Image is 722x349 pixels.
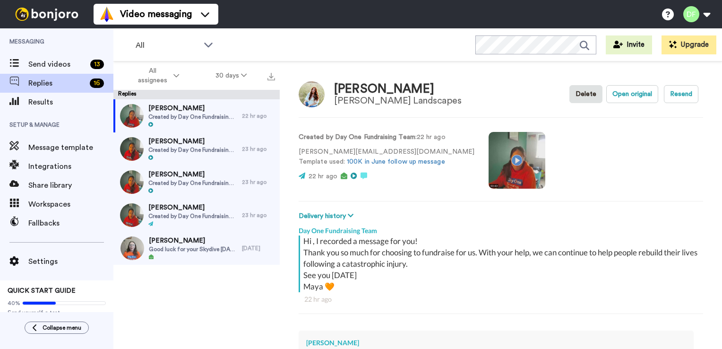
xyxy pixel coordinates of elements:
[120,236,144,260] img: d6848e9e-eebb-48a5-85b9-6d0081a66e0e-thumb.jpg
[242,211,275,219] div: 23 hr ago
[115,62,198,89] button: All assignees
[43,324,81,332] span: Collapse menu
[304,295,697,304] div: 22 hr ago
[90,60,104,69] div: 13
[8,288,76,294] span: QUICK START GUIDE
[299,147,474,167] p: [PERSON_NAME][EMAIL_ADDRESS][DOMAIN_NAME] Template used:
[28,59,86,70] span: Send videos
[28,161,113,172] span: Integrations
[242,112,275,120] div: 22 hr ago
[113,199,280,232] a: [PERSON_NAME]Created by Day One Fundraising Team23 hr ago
[662,35,716,54] button: Upgrade
[133,66,172,85] span: All assignees
[120,170,144,194] img: d2f7cb27-666d-4e5f-a5af-1c4e95ad0078-thumb.jpg
[334,96,461,106] div: [PERSON_NAME] Landscapes
[148,146,237,154] span: Created by Day One Fundraising Team
[299,211,356,221] button: Delivery history
[99,7,114,22] img: vm-color.svg
[120,8,192,21] span: Video messaging
[25,322,89,334] button: Collapse menu
[242,178,275,186] div: 23 hr ago
[148,170,237,179] span: [PERSON_NAME]
[113,166,280,199] a: [PERSON_NAME]Created by Day One Fundraising Team23 hr ago
[149,245,237,253] span: Good luck for your Skydive [DATE]!
[606,35,652,54] button: Invite
[28,199,113,210] span: Workspaces
[28,78,86,89] span: Replies
[148,203,237,212] span: [PERSON_NAME]
[306,338,686,348] div: [PERSON_NAME]
[28,180,113,191] span: Share library
[148,137,237,146] span: [PERSON_NAME]
[299,81,325,107] img: Image of Alison Broadbent
[113,90,280,99] div: Replies
[148,179,237,187] span: Created by Day One Fundraising Team
[242,244,275,252] div: [DATE]
[28,96,113,108] span: Results
[28,218,113,229] span: Fallbacks
[265,69,278,83] button: Export all results that match these filters now.
[28,256,113,267] span: Settings
[299,132,474,142] p: : 22 hr ago
[136,40,199,51] span: All
[299,221,703,236] div: Day One Fundraising Team
[267,73,275,80] img: export.svg
[120,203,144,227] img: 22ba9341-b161-4ab1-b967-6d4e4a140674-thumb.jpg
[606,85,658,103] button: Open original
[334,82,461,96] div: [PERSON_NAME]
[299,134,415,140] strong: Created by Day One Fundraising Team
[120,137,144,161] img: 04292bb0-bbe1-443b-a8b5-002d46456ff9-thumb.jpg
[198,67,265,84] button: 30 days
[120,104,144,128] img: 9ae8e928-3df4-4727-8500-12a043ca17fa-thumb.jpg
[90,79,104,88] div: 16
[148,113,237,121] span: Created by Day One Fundraising Team
[309,173,337,180] span: 22 hr ago
[113,99,280,132] a: [PERSON_NAME]Created by Day One Fundraising Team22 hr ago
[149,236,237,245] span: [PERSON_NAME]
[148,212,237,220] span: Created by Day One Fundraising Team
[242,145,275,153] div: 23 hr ago
[113,232,280,265] a: [PERSON_NAME]Good luck for your Skydive [DATE]![DATE]
[113,132,280,166] a: [PERSON_NAME]Created by Day One Fundraising Team23 hr ago
[8,309,106,316] span: Send yourself a test
[148,104,237,113] span: [PERSON_NAME]
[8,299,20,307] span: 40%
[664,85,698,103] button: Resend
[569,85,602,103] button: Delete
[11,8,82,21] img: bj-logo-header-white.svg
[28,142,113,153] span: Message template
[347,158,445,165] a: 100K in June follow up message
[303,236,701,292] div: Hi , I recorded a message for you! Thank you so much for choosing to fundraise for us. With your ...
